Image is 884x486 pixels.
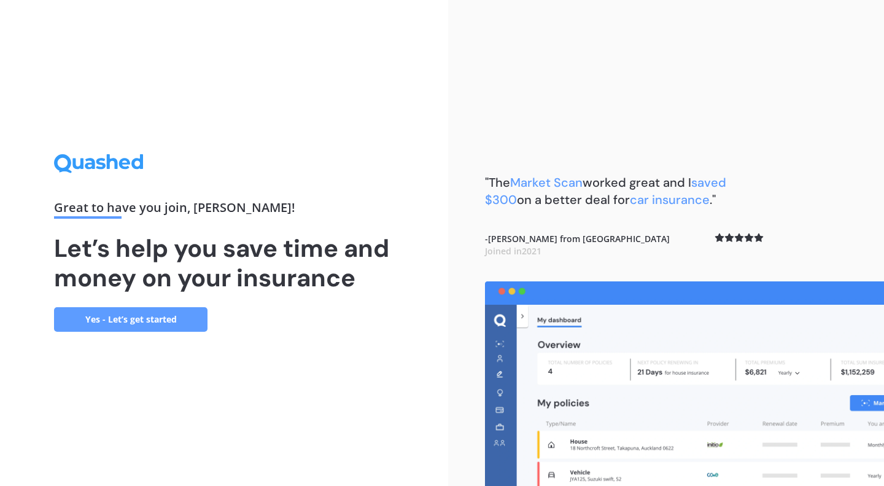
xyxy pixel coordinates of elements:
[485,245,541,257] span: Joined in 2021
[510,174,583,190] span: Market Scan
[485,174,726,208] span: saved $300
[485,233,670,257] b: - [PERSON_NAME] from [GEOGRAPHIC_DATA]
[54,202,394,219] div: Great to have you join , [PERSON_NAME] !
[54,307,207,332] a: Yes - Let’s get started
[630,192,710,208] span: car insurance
[485,174,726,208] b: "The worked great and I on a better deal for ."
[54,233,394,292] h1: Let’s help you save time and money on your insurance
[485,281,884,486] img: dashboard.webp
